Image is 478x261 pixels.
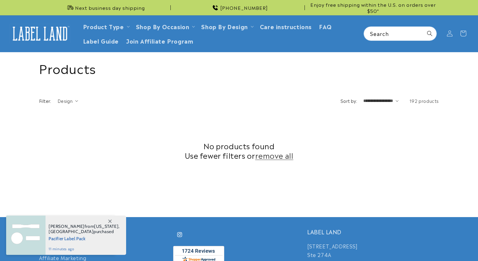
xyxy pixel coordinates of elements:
h2: LABEL LAND [307,228,439,235]
span: Label Guide [83,37,119,44]
span: FAQ [319,23,332,30]
a: Label Land [7,22,73,45]
span: from , purchased [49,224,120,234]
span: Next business day shipping [75,5,145,11]
summary: Shop By Design [197,19,256,33]
span: Join Affiliate Program [126,37,193,44]
span: [PERSON_NAME] [49,224,85,229]
span: Enjoy free shipping within the U.S. on orders over $50* [307,2,439,14]
a: Shop By Design [201,22,248,30]
img: Label Land [9,24,71,43]
span: 192 products [409,98,439,104]
span: Design [58,98,73,104]
span: Shop By Occasion [136,23,189,30]
button: Search [423,27,436,40]
a: Product Type [83,22,124,30]
a: Label Guide [79,33,123,48]
span: [PHONE_NUMBER] [220,5,268,11]
span: [US_STATE] [94,224,118,229]
h2: Filter: [39,98,51,104]
a: remove all [255,150,293,160]
summary: Shop By Occasion [132,19,198,33]
a: Join Affiliate Program [122,33,197,48]
summary: Product Type [79,19,132,33]
a: Care instructions [256,19,315,33]
span: Care instructions [260,23,312,30]
h1: Products [39,60,439,76]
summary: Design (0 selected) [58,98,78,104]
label: Sort by: [341,98,357,104]
span: [GEOGRAPHIC_DATA] [49,229,94,234]
h2: No products found Use fewer filters or [39,141,439,160]
a: FAQ [315,19,336,33]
